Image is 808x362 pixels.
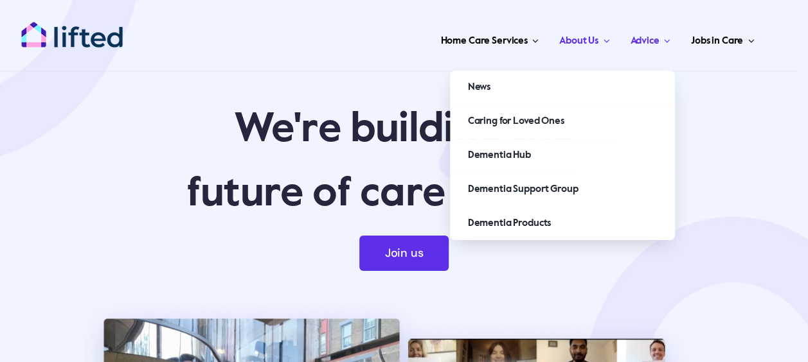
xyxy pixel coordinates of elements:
[450,207,675,240] a: Dementia Products
[450,173,675,206] a: Dementia Support Group
[468,111,564,132] span: Caring for Loved Ones
[149,19,758,58] nav: Main Menu
[450,71,675,104] a: News
[385,246,424,260] span: Join us
[559,31,598,51] span: About Us
[450,139,675,172] a: Dementia Hub
[21,104,787,155] p: We're building the
[436,19,543,58] a: Home Care Services
[687,19,759,58] a: Jobs in Care
[450,105,675,138] a: Caring for Loved Ones
[440,31,527,51] span: Home Care Services
[21,21,123,34] a: lifted-logo
[468,77,490,98] span: News
[468,179,579,200] span: Dementia Support Group
[630,31,659,51] span: Advice
[468,145,531,166] span: Dementia Hub
[468,213,551,234] span: Dementia Products
[359,236,449,271] a: Join us
[626,19,674,58] a: Advice
[21,168,787,220] p: future of care at home.
[555,19,613,58] a: About Us
[691,31,743,51] span: Jobs in Care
